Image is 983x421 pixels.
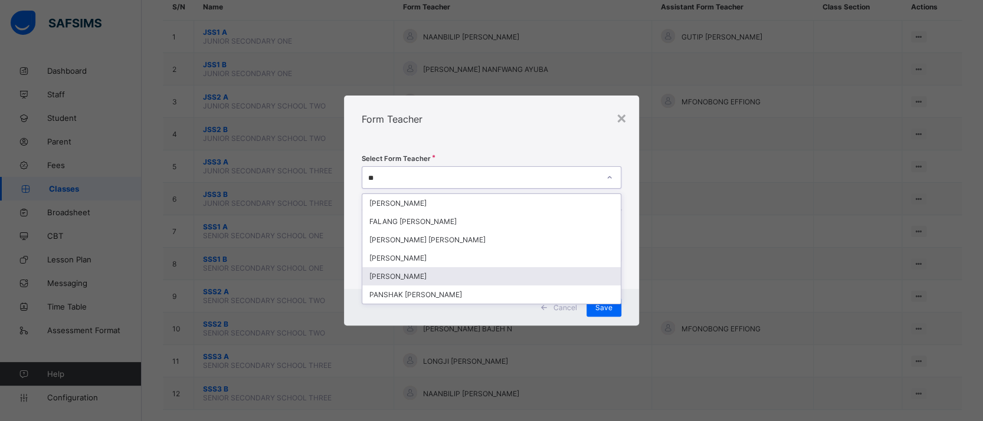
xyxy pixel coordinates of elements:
[362,249,621,267] div: [PERSON_NAME]
[362,154,431,163] span: Select Form Teacher
[553,303,577,312] span: Cancel
[362,231,621,249] div: [PERSON_NAME] [PERSON_NAME]
[595,303,612,312] span: Save
[362,285,621,304] div: PANSHAK [PERSON_NAME]
[362,194,621,212] div: [PERSON_NAME]
[362,212,621,231] div: FALANG [PERSON_NAME]
[362,113,422,125] span: Form Teacher
[362,267,621,285] div: [PERSON_NAME]
[616,107,627,127] div: ×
